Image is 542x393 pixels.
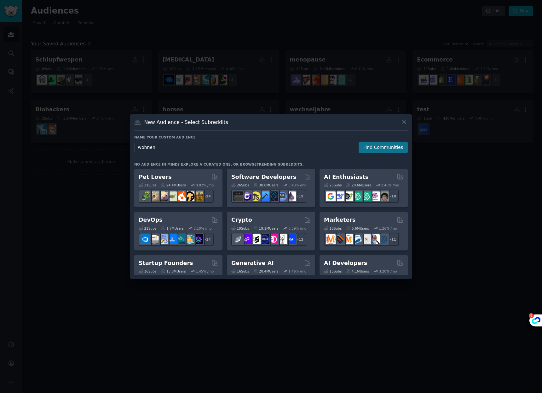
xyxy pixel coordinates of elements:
[324,216,355,224] h2: Marketers
[361,191,371,201] img: chatgpt_prompts_
[176,234,186,244] img: platformengineering
[370,191,380,201] img: OpenAIDev
[326,234,336,244] img: content_marketing
[185,191,194,201] img: PetAdvice
[288,226,306,231] div: 0.39 % /mo
[139,183,156,187] div: 31 Sub s
[231,183,249,187] div: 26 Sub s
[324,269,342,273] div: 15 Sub s
[379,191,389,201] img: ArtificalIntelligence
[200,190,214,203] div: + 24
[242,234,252,244] img: 0xPolygon
[139,269,156,273] div: 16 Sub s
[161,183,186,187] div: 24.4M Users
[161,226,184,231] div: 1.7M Users
[251,234,261,244] img: ethstaker
[352,234,362,244] img: Emailmarketing
[260,234,269,244] img: web3
[139,173,172,181] h2: Pet Lovers
[379,269,397,273] div: 3.20 % /mo
[370,234,380,244] img: MarketingResearch
[196,183,214,187] div: 0.82 % /mo
[346,226,369,231] div: 6.6M Users
[386,233,399,246] div: + 11
[158,234,168,244] img: Docker_DevOps
[161,269,186,273] div: 13.8M Users
[324,183,342,187] div: 25 Sub s
[193,234,203,244] img: PlatformEngineers
[253,226,278,231] div: 19.1M Users
[139,259,193,267] h2: Startup Founders
[193,191,203,201] img: dogbreed
[231,226,249,231] div: 19 Sub s
[260,191,269,201] img: iOSProgramming
[158,191,168,201] img: leopardgeckos
[346,183,371,187] div: 20.6M Users
[253,183,278,187] div: 30.0M Users
[288,269,306,273] div: 1.46 % /mo
[231,269,249,273] div: 16 Sub s
[379,226,397,231] div: 1.26 % /mo
[144,119,228,126] h3: New Audience - Select Subreddits
[176,191,186,201] img: cockatiel
[324,173,368,181] h2: AI Enthusiasts
[167,191,177,201] img: turtle
[277,234,287,244] img: CryptoNews
[141,191,150,201] img: herpetology
[346,269,369,273] div: 4.1M Users
[286,234,296,244] img: defi_
[200,233,214,246] div: + 14
[242,191,252,201] img: csharp
[139,216,163,224] h2: DevOps
[167,234,177,244] img: DevOpsLinks
[185,234,194,244] img: aws_cdk
[288,183,306,187] div: 0.43 % /mo
[379,234,389,244] img: OnlineMarketing
[196,269,214,273] div: 1.45 % /mo
[343,234,353,244] img: AskMarketing
[231,216,252,224] h2: Crypto
[268,234,278,244] img: defiblockchain
[231,259,274,267] h2: Generative AI
[361,234,371,244] img: googleads
[134,162,304,167] div: No audience in mind? Explore a curated one, or browse .
[293,190,306,203] div: + 19
[233,234,243,244] img: ethfinance
[251,191,261,201] img: learnjavascript
[386,190,399,203] div: + 18
[231,173,296,181] h2: Software Developers
[343,191,353,201] img: AItoolsCatalog
[335,234,344,244] img: bigseo
[233,191,243,201] img: software
[257,162,302,166] a: trending subreddits
[149,191,159,201] img: ballpython
[293,233,306,246] div: + 12
[134,142,354,153] input: Pick a short name, like "Digital Marketers" or "Movie-Goers"
[268,191,278,201] img: reactnative
[326,191,336,201] img: GoogleGeminiAI
[335,191,344,201] img: DeepSeek
[139,226,156,231] div: 21 Sub s
[253,269,278,273] div: 20.4M Users
[141,234,150,244] img: azuredevops
[381,183,399,187] div: 2.48 % /mo
[194,226,212,231] div: 2.10 % /mo
[149,234,159,244] img: AWS_Certified_Experts
[359,142,408,153] button: Find Communities
[324,259,367,267] h2: AI Developers
[286,191,296,201] img: elixir
[134,135,408,139] h3: Name your custom audience
[352,191,362,201] img: chatgpt_promptDesign
[277,191,287,201] img: AskComputerScience
[324,226,342,231] div: 18 Sub s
